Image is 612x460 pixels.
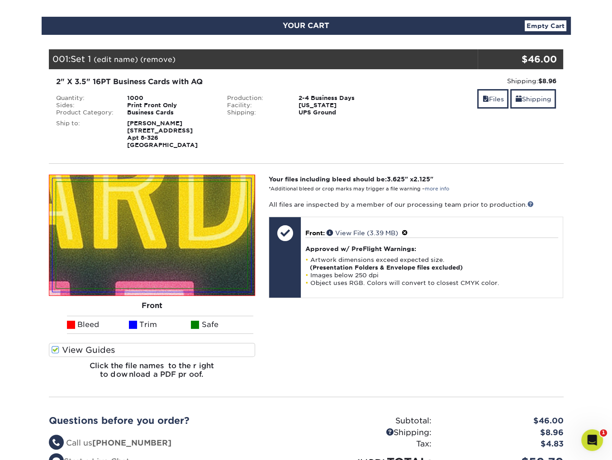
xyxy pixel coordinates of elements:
li: Call us [49,437,299,449]
div: Business Cards [120,109,220,116]
iframe: Intercom live chat [581,429,603,451]
strong: [PHONE_NUMBER] [92,438,171,447]
span: Set 1 [71,54,91,64]
strong: (Presentation Folders & Envelope files excluded) [310,264,463,271]
a: Files [477,89,508,109]
div: 1000 [120,95,220,102]
a: (edit name) [94,55,138,64]
div: 001: [49,49,478,69]
div: [US_STATE] [292,102,392,109]
div: Facility: [220,102,292,109]
a: Shipping [510,89,556,109]
span: files [482,95,489,103]
span: YOUR CART [283,21,329,30]
h6: Click the file names to the right to download a PDF proof. [49,361,256,386]
div: Product Category: [49,109,121,116]
label: View Guides [49,343,256,357]
div: Ship to: [49,120,121,149]
span: shipping [515,95,522,103]
a: more info [425,186,449,192]
div: Shipping: [399,76,556,85]
div: Production: [220,95,292,102]
div: Print Front Only [120,102,220,109]
div: Tax: [306,438,438,450]
li: Images below 250 dpi [305,271,558,279]
a: View File (3.39 MB) [327,229,398,237]
span: 2.125 [413,175,430,183]
div: UPS Ground [292,109,392,116]
div: Quantity: [49,95,121,102]
div: $46.00 [438,415,570,427]
small: *Additional bleed or crop marks may trigger a file warning – [269,186,449,192]
strong: [PERSON_NAME] [STREET_ADDRESS] Apt 8-326 [GEOGRAPHIC_DATA] [127,120,198,148]
div: Shipping: [220,109,292,116]
div: 2" X 3.5" 16PT Business Cards with AQ [56,76,385,87]
div: Front [49,296,256,316]
div: Shipping: [306,427,438,439]
strong: $8.96 [538,77,556,85]
li: Artwork dimensions exceed expected size. [305,256,558,271]
div: $8.96 [438,427,570,439]
h2: Questions before you order? [49,415,299,426]
div: Sides: [49,102,121,109]
div: $46.00 [478,52,557,66]
div: $4.83 [438,438,570,450]
li: Safe [191,316,253,334]
span: 3.625 [387,175,405,183]
li: Trim [129,316,191,334]
div: Subtotal: [306,415,438,427]
strong: Your files including bleed should be: " x " [269,175,433,183]
h4: Approved w/ PreFlight Warnings: [305,245,558,252]
li: Bleed [67,316,129,334]
a: Empty Cart [525,20,566,31]
div: 2-4 Business Days [292,95,392,102]
a: (remove) [140,55,176,64]
span: Front: [305,229,325,237]
p: All files are inspected by a member of our processing team prior to production. [269,200,563,209]
span: 1 [600,429,607,436]
li: Object uses RGB. Colors will convert to closest CMYK color. [305,279,558,287]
